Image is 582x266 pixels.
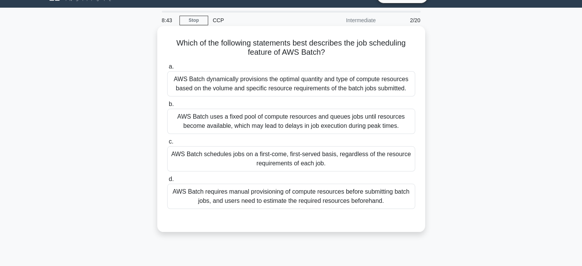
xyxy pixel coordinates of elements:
h5: Which of the following statements best describes the job scheduling feature of AWS Batch? [166,38,416,57]
a: Stop [179,16,208,25]
div: AWS Batch schedules jobs on a first-come, first-served basis, regardless of the resource requirem... [167,146,415,171]
span: a. [169,63,174,70]
span: b. [169,101,174,107]
div: AWS Batch uses a fixed pool of compute resources and queues jobs until resources become available... [167,109,415,134]
div: Intermediate [313,13,380,28]
div: 2/20 [380,13,425,28]
span: d. [169,176,174,182]
div: CCP [208,13,313,28]
div: 8:43 [157,13,179,28]
span: c. [169,138,173,145]
div: AWS Batch requires manual provisioning of compute resources before submitting batch jobs, and use... [167,184,415,209]
div: AWS Batch dynamically provisions the optimal quantity and type of compute resources based on the ... [167,71,415,96]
